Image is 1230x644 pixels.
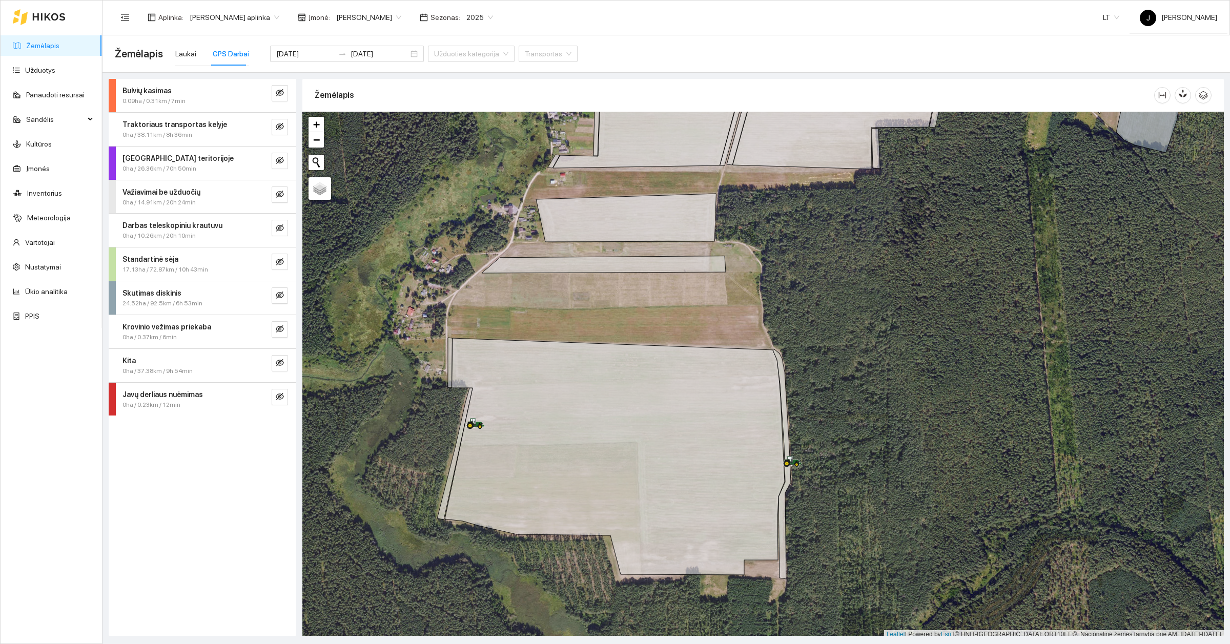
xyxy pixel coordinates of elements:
span: 24.52ha / 92.5km / 6h 53min [122,299,202,308]
span: Sezonas : [430,12,460,23]
span: shop [298,13,306,22]
a: Panaudoti resursai [26,91,85,99]
a: Užduotys [25,66,55,74]
div: Žemėlapis [315,80,1154,110]
span: Sandėlis [26,109,85,130]
button: eye-invisible [272,389,288,405]
strong: [GEOGRAPHIC_DATA] teritorijoje [122,154,234,162]
span: 0.09ha / 0.31km / 7min [122,96,186,106]
div: Važiavimai be užduočių0ha / 14.91km / 20h 24mineye-invisible [109,180,296,214]
strong: Traktoriaus transportas kelyje [122,120,227,129]
button: eye-invisible [272,254,288,270]
input: Pabaigos data [351,48,408,59]
a: Zoom in [309,117,324,132]
div: Javų derliaus nuėmimas0ha / 0.23km / 12mineye-invisible [109,383,296,416]
a: Esri [941,631,952,638]
a: Kultūros [26,140,52,148]
button: eye-invisible [272,153,288,169]
div: Laukai [175,48,196,59]
span: Jerzy Gvozdovicz aplinka [190,10,279,25]
span: eye-invisible [276,359,284,368]
span: 0ha / 14.91km / 20h 24min [122,198,196,207]
span: Aplinka : [158,12,183,23]
div: Traktoriaus transportas kelyje0ha / 38.11km / 8h 36mineye-invisible [109,113,296,146]
span: layout [148,13,156,22]
button: eye-invisible [272,321,288,338]
span: eye-invisible [276,122,284,132]
a: Zoom out [309,132,324,148]
span: 0ha / 38.11km / 8h 36min [122,130,192,140]
div: Kita0ha / 37.38km / 9h 54mineye-invisible [109,349,296,382]
span: eye-invisible [276,258,284,267]
button: menu-fold [115,7,135,28]
button: column-width [1154,87,1171,103]
input: Pradžios data [276,48,334,59]
a: Nustatymai [25,263,61,271]
span: menu-fold [120,13,130,22]
span: eye-invisible [276,325,284,335]
span: Jerzy Gvozdovič [336,10,401,25]
div: Krovinio vežimas priekaba0ha / 0.37km / 6mineye-invisible [109,315,296,348]
a: Ūkio analitika [25,287,68,296]
span: eye-invisible [276,291,284,301]
div: [GEOGRAPHIC_DATA] teritorijoje0ha / 26.36km / 70h 50mineye-invisible [109,147,296,180]
a: Vartotojai [25,238,55,246]
div: | Powered by © HNIT-[GEOGRAPHIC_DATA]; ORT10LT ©, Nacionalinė žemės tarnyba prie AM, [DATE]-[DATE] [884,630,1224,639]
button: eye-invisible [272,287,288,304]
span: 17.13ha / 72.87km / 10h 43min [122,265,208,275]
span: eye-invisible [276,89,284,98]
a: PPIS [25,312,39,320]
button: eye-invisible [272,85,288,101]
span: 0ha / 26.36km / 70h 50min [122,164,196,174]
span: calendar [420,13,428,22]
button: eye-invisible [272,186,288,203]
span: column-width [1155,91,1170,99]
div: Bulvių kasimas0.09ha / 0.31km / 7mineye-invisible [109,79,296,112]
span: Žemėlapis [115,46,163,62]
button: Initiate a new search [309,155,324,170]
span: J [1146,10,1150,26]
span: [PERSON_NAME] [1140,13,1217,22]
button: eye-invisible [272,119,288,135]
a: Layers [309,177,331,200]
span: | [953,631,955,638]
strong: Standartinė sėja [122,255,178,263]
span: eye-invisible [276,224,284,234]
div: Skutimas diskinis24.52ha / 92.5km / 6h 53mineye-invisible [109,281,296,315]
strong: Darbas teleskopiniu krautuvu [122,221,222,230]
span: eye-invisible [276,190,284,200]
span: − [313,133,320,146]
span: eye-invisible [276,156,284,166]
span: + [313,118,320,131]
span: 0ha / 0.23km / 12min [122,400,180,410]
button: eye-invisible [272,220,288,236]
strong: Javų derliaus nuėmimas [122,390,203,399]
strong: Skutimas diskinis [122,289,181,297]
a: Įmonės [26,164,50,173]
span: Įmonė : [309,12,330,23]
div: Darbas teleskopiniu krautuvu0ha / 10.26km / 20h 10mineye-invisible [109,214,296,247]
a: Meteorologija [27,214,71,222]
span: 0ha / 0.37km / 6min [122,333,177,342]
strong: Krovinio vežimas priekaba [122,323,211,331]
a: Leaflet [887,631,905,638]
span: 0ha / 37.38km / 9h 54min [122,366,193,376]
a: Inventorius [27,189,62,197]
button: eye-invisible [272,355,288,371]
div: GPS Darbai [213,48,249,59]
span: eye-invisible [276,392,284,402]
span: 2025 [466,10,493,25]
span: swap-right [338,50,346,58]
span: LT [1103,10,1119,25]
strong: Važiavimai be užduočių [122,188,200,196]
span: 0ha / 10.26km / 20h 10min [122,231,196,241]
span: to [338,50,346,58]
div: Standartinė sėja17.13ha / 72.87km / 10h 43mineye-invisible [109,247,296,281]
strong: Kita [122,357,136,365]
strong: Bulvių kasimas [122,87,172,95]
a: Žemėlapis [26,41,59,50]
